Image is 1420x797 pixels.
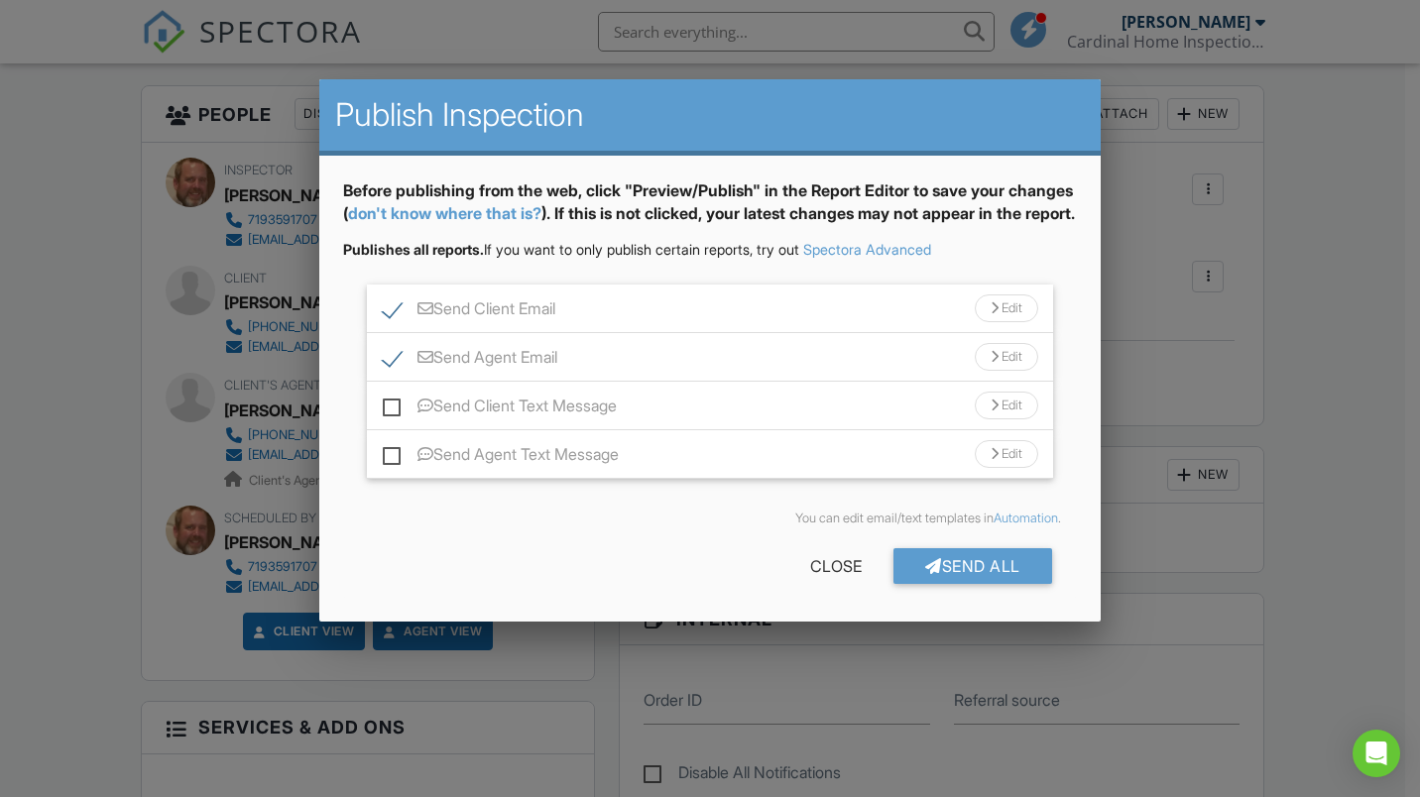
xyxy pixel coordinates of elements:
[383,348,557,373] label: Send Agent Email
[1353,730,1400,777] div: Open Intercom Messenger
[383,299,555,324] label: Send Client Email
[383,445,619,470] label: Send Agent Text Message
[343,179,1077,240] div: Before publishing from the web, click "Preview/Publish" in the Report Editor to save your changes...
[348,203,541,223] a: don't know where that is?
[343,241,799,258] span: If you want to only publish certain reports, try out
[893,548,1052,584] div: Send All
[343,241,484,258] strong: Publishes all reports.
[803,241,931,258] a: Spectora Advanced
[383,397,617,421] label: Send Client Text Message
[975,294,1038,322] div: Edit
[994,511,1058,525] a: Automation
[975,440,1038,468] div: Edit
[335,95,1085,135] h2: Publish Inspection
[778,548,893,584] div: Close
[359,511,1061,526] div: You can edit email/text templates in .
[975,343,1038,371] div: Edit
[975,392,1038,419] div: Edit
